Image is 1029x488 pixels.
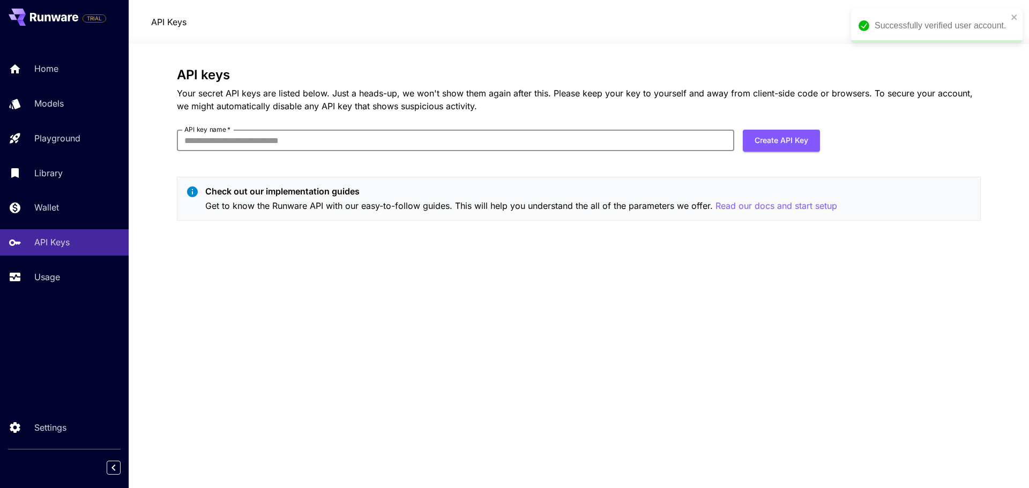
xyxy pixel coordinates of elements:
[34,62,58,75] p: Home
[34,201,59,214] p: Wallet
[34,236,70,249] p: API Keys
[34,271,60,283] p: Usage
[151,16,187,28] a: API Keys
[205,185,837,198] p: Check out our implementation guides
[1011,13,1018,21] button: close
[115,458,129,477] div: Collapse sidebar
[83,12,106,25] span: Add your payment card to enable full platform functionality.
[34,421,66,434] p: Settings
[177,87,981,112] p: Your secret API keys are listed below. Just a heads-up, we won't show them again after this. Plea...
[83,14,106,22] span: TRIAL
[107,461,121,475] button: Collapse sidebar
[184,125,230,134] label: API key name
[151,16,187,28] nav: breadcrumb
[875,19,1008,32] div: Successfully verified user account.
[34,132,80,145] p: Playground
[975,437,1029,488] iframe: Chat Widget
[177,67,981,82] h3: API keys
[743,130,820,152] button: Create API Key
[715,199,837,213] button: Read our docs and start setup
[34,97,64,110] p: Models
[205,199,837,213] p: Get to know the Runware API with our easy-to-follow guides. This will help you understand the all...
[975,437,1029,488] div: Widget de chat
[34,167,63,179] p: Library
